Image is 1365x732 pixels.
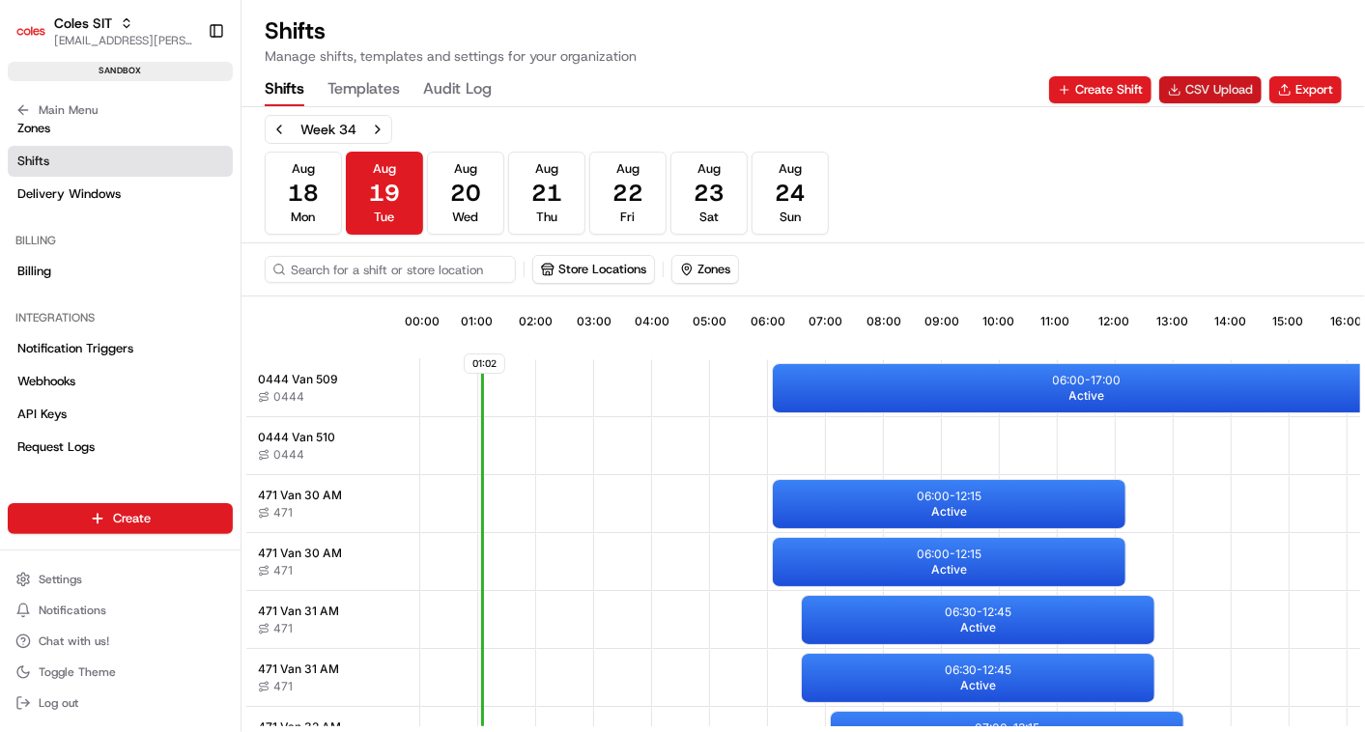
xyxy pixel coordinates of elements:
[54,14,112,33] button: Coles SIT
[258,488,342,503] span: 471 Van 30 AM
[405,314,440,329] span: 00:00
[19,76,352,107] p: Welcome 👋
[635,314,669,329] span: 04:00
[265,256,516,283] input: Search for a shift or store location
[423,73,492,106] button: Audit Log
[577,314,611,329] span: 03:00
[258,505,293,521] button: 471
[8,628,233,655] button: Chat with us!
[273,679,293,694] span: 471
[273,389,304,405] span: 0444
[39,102,98,118] span: Main Menu
[752,152,829,235] button: Aug24Sun
[960,620,996,635] span: Active
[693,314,726,329] span: 05:00
[273,621,293,636] span: 471
[113,510,151,527] span: Create
[1053,373,1122,388] p: 06:00 - 17:00
[328,189,352,212] button: Start new chat
[8,597,233,624] button: Notifications
[8,146,233,177] a: Shifts
[266,116,293,143] button: Previous week
[1272,314,1303,329] span: 15:00
[15,15,46,46] img: Coles SIT
[156,271,318,306] a: 💻API Documentation
[867,314,901,329] span: 08:00
[1330,314,1362,329] span: 16:00
[17,438,95,456] span: Request Logs
[265,73,304,106] button: Shifts
[519,314,553,329] span: 02:00
[66,183,317,203] div: Start new chat
[8,366,233,397] a: Webhooks
[8,179,233,210] a: Delivery Windows
[136,325,234,341] a: Powered byPylon
[265,15,637,46] h1: Shifts
[454,160,477,178] span: Aug
[192,326,234,341] span: Pylon
[258,662,339,677] span: 471 Van 31 AM
[8,113,233,144] a: Zones
[8,333,233,364] a: Notification Triggers
[8,566,233,593] button: Settings
[779,160,802,178] span: Aug
[273,563,293,578] span: 471
[17,185,121,203] span: Delivery Windows
[616,160,640,178] span: Aug
[258,604,339,619] span: 471 Van 31 AM
[982,314,1014,329] span: 10:00
[183,279,310,298] span: API Documentation
[273,505,293,521] span: 471
[589,152,667,235] button: Aug22Fri
[531,178,562,209] span: 21
[327,73,400,106] button: Templates
[17,120,50,137] span: Zones
[1156,314,1188,329] span: 13:00
[809,314,842,329] span: 07:00
[464,353,505,374] span: 01:02
[292,160,315,178] span: Aug
[8,302,233,333] div: Integrations
[258,621,293,636] button: 471
[960,678,996,693] span: Active
[931,562,967,577] span: Active
[19,183,54,218] img: 1736555255976-a54dd68f-1ca7-489b-9aae-adbdc363a1c4
[1159,76,1262,103] button: CSV Upload
[39,695,78,711] span: Log out
[50,124,319,144] input: Clear
[1098,314,1129,329] span: 12:00
[694,178,725,209] span: 23
[17,340,133,357] span: Notification Triggers
[8,225,233,256] div: Billing
[533,256,654,283] button: Store Locations
[265,152,342,235] button: Aug18Mon
[945,605,1011,620] p: 06:30 - 12:45
[621,209,636,226] span: Fri
[1269,76,1342,103] button: Export
[258,430,335,445] span: 0444 Van 510
[780,209,801,226] span: Sun
[258,546,342,561] span: 471 Van 30 AM
[8,8,200,54] button: Coles SITColes SIT[EMAIL_ADDRESS][PERSON_NAME][PERSON_NAME][DOMAIN_NAME]
[945,662,1011,678] p: 06:30 - 12:45
[8,62,233,81] div: sandbox
[461,314,493,329] span: 01:00
[17,406,67,423] span: API Keys
[39,603,106,618] span: Notifications
[17,153,49,170] span: Shifts
[453,209,479,226] span: Wed
[427,152,504,235] button: Aug20Wed
[8,256,233,287] a: Billing
[258,372,338,387] span: 0444 Van 509
[346,152,423,235] button: Aug19Tue
[931,504,967,520] span: Active
[369,178,400,209] span: 19
[17,373,75,390] span: Webhooks
[450,178,481,209] span: 20
[258,389,304,405] button: 0444
[1040,314,1069,329] span: 11:00
[8,503,233,534] button: Create
[751,314,785,329] span: 06:00
[17,263,51,280] span: Billing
